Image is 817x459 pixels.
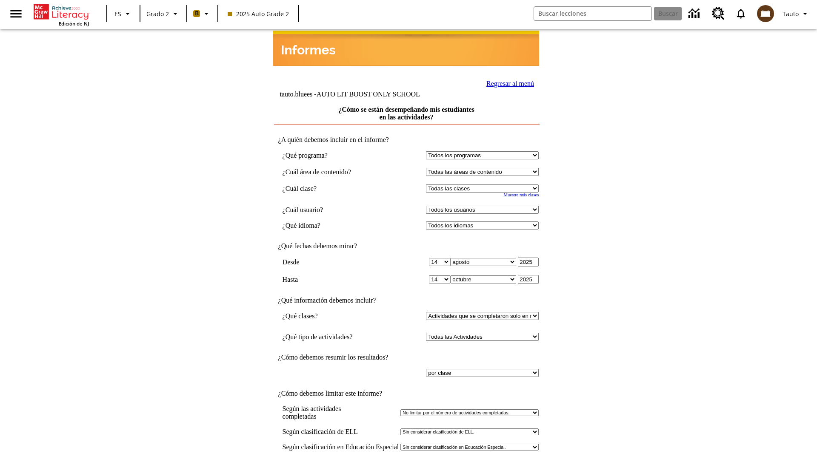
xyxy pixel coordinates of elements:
a: ¿Cómo se están desempeñando mis estudiantes en las actividades? [338,106,474,121]
a: Notificaciones [730,3,752,25]
td: ¿Qué tipo de actividades? [283,333,379,341]
button: Lenguaje: ES, Selecciona un idioma [110,6,137,21]
img: avatar image [757,5,774,22]
button: Perfil/Configuración [779,6,814,21]
a: Centro de recursos, Se abrirá en una pestaña nueva. [707,2,730,25]
button: Abrir el menú lateral [3,1,29,26]
span: ES [114,9,121,18]
td: ¿Cómo debemos resumir los resultados? [274,354,539,361]
td: Según clasificación de ELL [283,428,399,436]
td: Según clasificación en Educación Especial [283,443,399,451]
td: ¿Cómo debemos limitar este informe? [274,390,539,397]
span: Tauto [783,9,799,18]
a: Centro de información [683,2,707,25]
div: Portada [34,3,89,27]
nobr: AUTO LIT BOOST ONLY SCHOOL [317,91,420,98]
td: ¿Qué información debemos incluir? [274,297,539,304]
td: ¿Qué programa? [283,151,379,159]
td: ¿Qué fechas debemos mirar? [274,242,539,250]
td: ¿Qué clases? [283,312,379,320]
td: Hasta [283,275,379,284]
a: Regresar al menú [486,80,534,87]
td: tauto.bluees - [280,91,436,98]
span: 2025 Auto Grade 2 [228,9,289,18]
td: Desde [283,258,379,266]
a: Muestre más clases [503,193,539,197]
span: Grado 2 [146,9,169,18]
span: B [195,8,199,19]
button: Boost El color de la clase es anaranjado claro. Cambiar el color de la clase. [190,6,215,21]
td: ¿Cuál usuario? [283,206,379,214]
input: Buscar campo [534,7,651,20]
span: Edición de NJ [59,20,89,27]
td: ¿Cuál clase? [283,184,379,193]
button: Grado: Grado 2, Elige un grado [143,6,184,21]
td: ¿Qué idioma? [283,221,379,229]
img: header [273,31,539,66]
td: ¿A quién debemos incluir en el informe? [274,136,539,144]
button: Escoja un nuevo avatar [752,3,779,25]
td: Según las actividades completadas [283,405,399,420]
nobr: ¿Cuál área de contenido? [283,168,351,176]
